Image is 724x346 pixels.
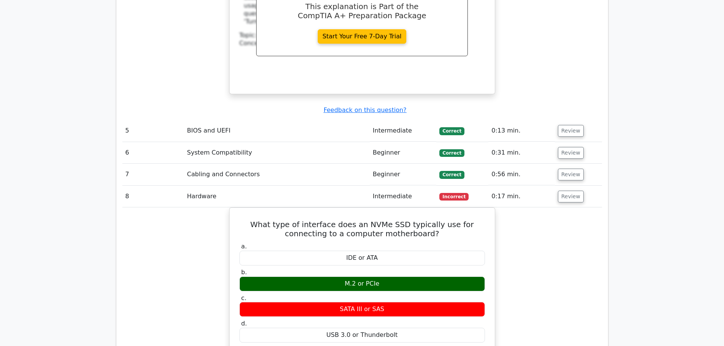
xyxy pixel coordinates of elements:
div: Topic: [239,32,485,39]
button: Review [558,191,584,202]
td: 0:56 min. [488,164,554,185]
div: USB 3.0 or Thunderbolt [239,328,485,343]
span: c. [241,294,247,302]
button: Review [558,125,584,137]
td: Cabling and Connectors [184,164,370,185]
td: Beginner [370,142,437,164]
div: Concept: [239,39,485,47]
span: Correct [439,127,464,135]
span: b. [241,269,247,276]
td: Intermediate [370,186,437,207]
a: Start Your Free 7-Day Trial [318,29,407,44]
div: SATA III or SAS [239,302,485,317]
td: BIOS and UEFI [184,120,370,142]
span: Correct [439,149,464,157]
span: Incorrect [439,193,469,201]
button: Review [558,169,584,180]
td: 5 [122,120,184,142]
a: Feedback on this question? [323,106,406,114]
td: Beginner [370,164,437,185]
td: 8 [122,186,184,207]
span: a. [241,243,247,250]
span: d. [241,320,247,327]
h5: What type of interface does an NVMe SSD typically use for connecting to a computer motherboard? [239,220,486,238]
td: 7 [122,164,184,185]
td: 6 [122,142,184,164]
td: 0:31 min. [488,142,554,164]
td: Hardware [184,186,370,207]
button: Review [558,147,584,159]
td: System Compatibility [184,142,370,164]
div: IDE or ATA [239,251,485,265]
div: M.2 or PCIe [239,276,485,291]
span: Correct [439,171,464,179]
td: Intermediate [370,120,437,142]
td: 0:13 min. [488,120,554,142]
td: 0:17 min. [488,186,554,207]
